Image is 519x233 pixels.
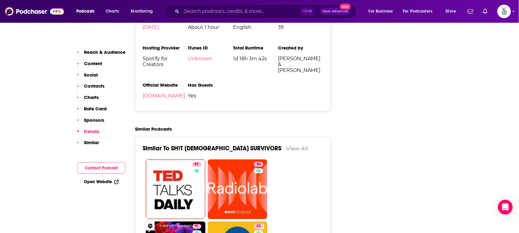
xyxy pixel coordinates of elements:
[182,6,301,16] input: Search podcasts, credits, & more...
[233,56,278,61] span: 1d 18h 3m 42s
[135,126,172,132] h2: Similar Podcasts
[497,5,511,18] span: Logged in as Spiral5-G2
[188,82,233,88] h3: Has Guests
[84,117,104,123] p: Sponsors
[84,179,119,184] a: Open Website
[77,61,102,72] button: Content
[188,24,233,30] span: About 1 hour
[278,56,323,73] span: [PERSON_NAME] & [PERSON_NAME]
[146,160,205,219] a: 97
[278,24,323,30] span: 39
[72,6,102,16] button: open menu
[256,161,261,168] span: 96
[301,7,315,15] span: Ctrl K
[465,6,476,17] a: Show notifications dropdown
[143,144,281,152] a: Similar To SH!T [DEMOGRAPHIC_DATA] SURVIVORS
[77,140,99,151] button: Similar
[143,82,188,88] h3: Official Website
[192,162,201,167] a: 97
[340,4,351,10] span: New
[84,72,98,78] p: Social
[254,162,263,167] a: 96
[446,7,456,16] span: More
[77,106,107,117] button: Rate Card
[171,4,362,18] div: Search podcasts, credits, & more...
[188,45,233,51] h3: iTunes ID
[127,6,161,16] button: open menu
[320,8,351,15] button: Open AdvancedNew
[106,7,119,16] span: Charts
[5,6,64,17] img: Podchaser - Follow, Share and Rate Podcasts
[208,160,267,219] a: 96
[84,128,99,134] p: Details
[323,10,348,13] span: Open Advanced
[143,45,188,51] h3: Hosting Provider
[188,93,233,99] span: Yes
[77,83,105,94] button: Contacts
[76,7,94,16] span: Podcasts
[84,94,99,100] p: Charts
[77,49,125,61] button: Reach & Audience
[188,56,212,61] a: Unknown
[278,45,323,51] h3: Created by
[403,7,433,16] span: For Podcasters
[233,45,278,51] h3: Total Runtime
[364,6,401,16] button: open menu
[369,7,393,16] span: For Business
[143,56,188,67] span: Spotify for Creators
[77,94,99,106] button: Charts
[84,61,102,66] p: Content
[77,117,104,128] button: Sponsors
[256,223,261,230] span: 82
[286,145,308,152] a: View All
[84,140,99,145] p: Similar
[131,7,153,16] span: Monitoring
[84,49,125,55] p: Reach & Audience
[497,5,511,18] img: User Profile
[498,200,513,215] div: Open Intercom Messenger
[84,83,105,89] p: Contacts
[233,24,278,30] span: English
[192,224,201,229] a: 91
[442,6,464,16] button: open menu
[481,6,490,17] a: Show notifications dropdown
[84,106,107,112] p: Rate Card
[254,224,263,229] a: 82
[497,5,511,18] button: Show profile menu
[77,162,125,174] button: Contact Podcast
[143,93,185,99] a: [DOMAIN_NAME]
[399,6,442,16] button: open menu
[195,161,199,168] span: 97
[195,223,199,230] span: 91
[102,6,123,16] a: Charts
[77,128,99,140] button: Details
[143,24,159,30] a: [DATE]
[77,72,98,83] button: Social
